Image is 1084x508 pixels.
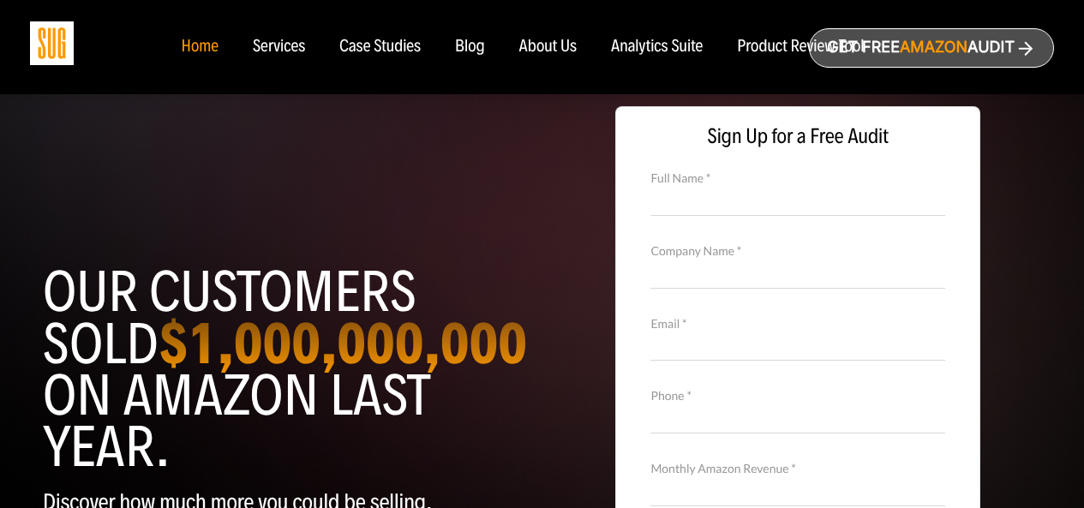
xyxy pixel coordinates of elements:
label: Full Name * [650,169,945,188]
input: Company Name * [650,258,945,288]
input: Email * [650,331,945,361]
a: Product Review Tool [737,38,864,57]
img: Sug [30,21,74,65]
h1: Our customers sold on Amazon last year. [43,266,530,473]
span: Amazon [900,39,967,57]
a: Home [181,38,218,57]
a: About Us [519,38,578,57]
input: Monthly Amazon Revenue * [650,476,945,506]
a: Analytics Suite [611,38,703,57]
a: Blog [455,38,485,57]
a: Services [253,38,305,57]
input: Full Name * [650,185,945,215]
a: Get freeAmazonAudit [809,28,1054,68]
label: Phone * [650,386,945,405]
strong: $1,000,000,000 [159,308,527,379]
label: Monthly Amazon Revenue * [650,459,945,478]
label: Email * [650,314,945,333]
input: Contact Number * [650,403,945,433]
span: Sign Up for a Free Audit [633,124,962,149]
label: Company Name * [650,242,945,260]
a: Case Studies [339,38,421,57]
